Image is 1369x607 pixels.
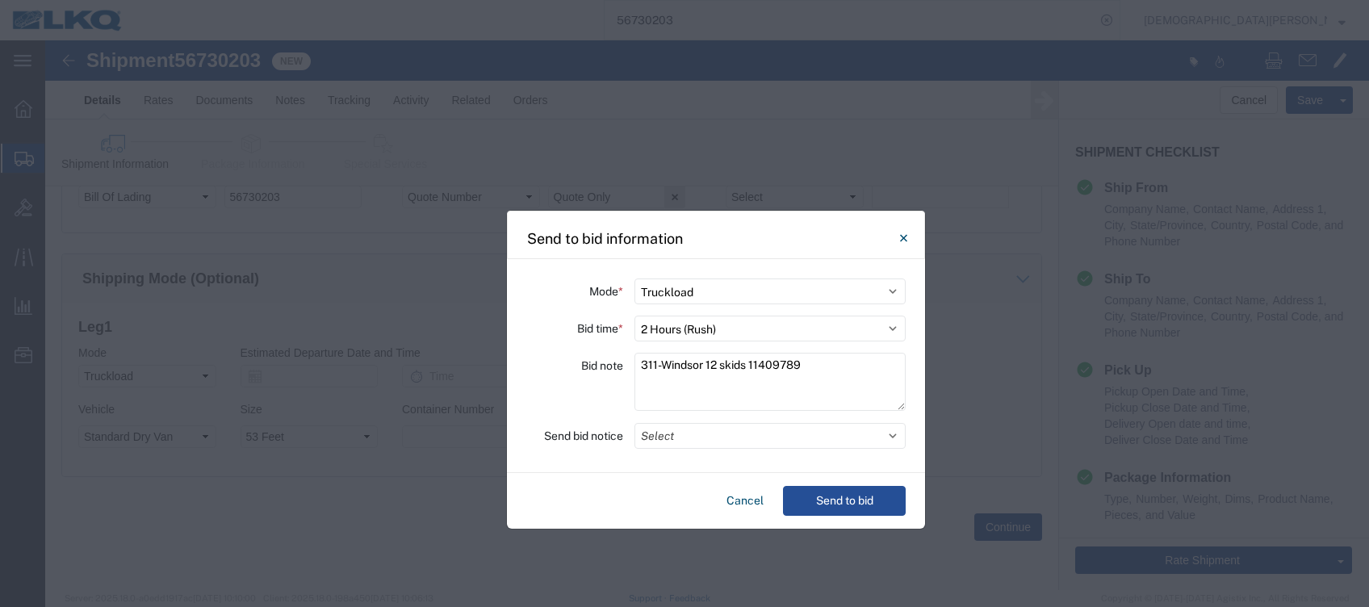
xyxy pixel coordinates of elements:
button: Cancel [720,486,770,516]
label: Mode [589,278,623,304]
button: Send to bid [783,486,906,516]
h4: Send to bid information [527,228,683,249]
label: Send bid notice [544,423,623,449]
button: Select [634,423,906,449]
button: Close [887,222,919,254]
label: Bid note [581,353,623,379]
label: Bid time [577,316,623,341]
